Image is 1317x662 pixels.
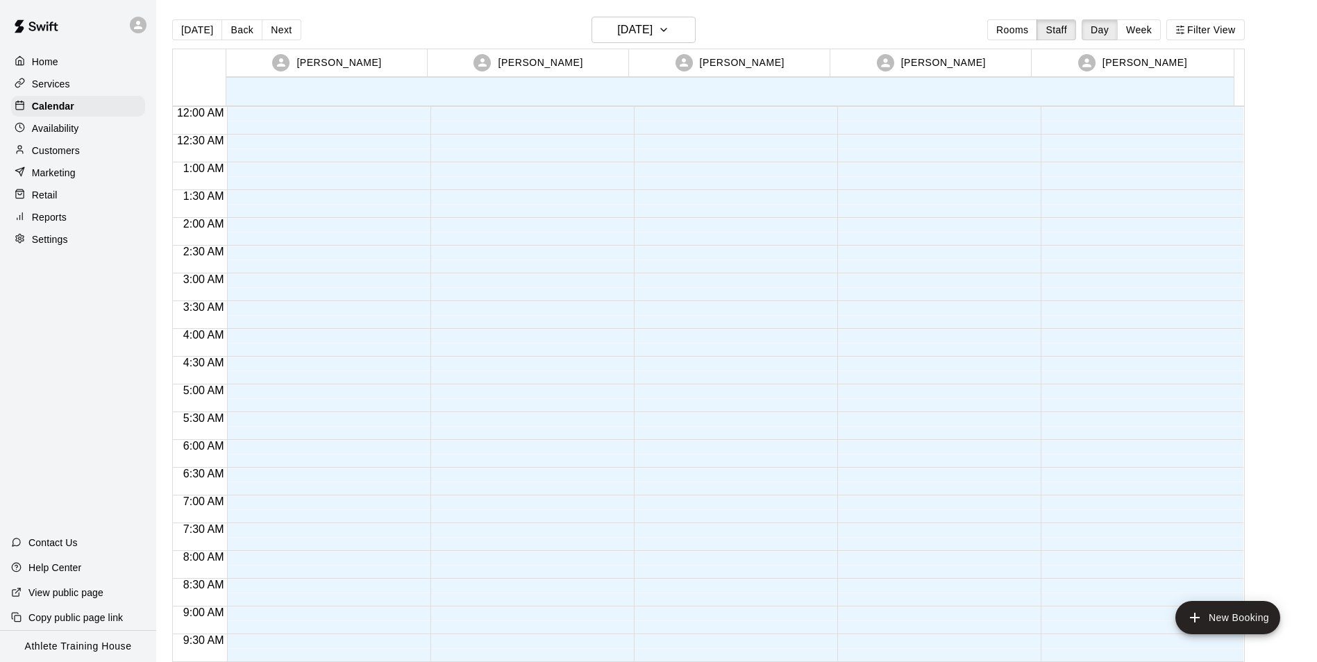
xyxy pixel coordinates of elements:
p: Athlete Training House [25,639,132,654]
span: 1:30 AM [180,190,228,202]
p: Calendar [32,99,74,113]
a: Reports [11,207,145,228]
span: 2:00 AM [180,218,228,230]
span: 9:30 AM [180,634,228,646]
span: 4:00 AM [180,329,228,341]
button: [DATE] [592,17,696,43]
p: [PERSON_NAME] [901,56,986,70]
button: [DATE] [172,19,222,40]
span: 4:30 AM [180,357,228,368]
span: 7:30 AM [180,523,228,535]
p: Home [32,55,58,69]
button: Week [1117,19,1161,40]
a: Availability [11,118,145,139]
span: 1:00 AM [180,162,228,174]
button: Rooms [987,19,1037,40]
span: 8:30 AM [180,579,228,591]
span: 3:30 AM [180,301,228,313]
a: Retail [11,185,145,205]
p: Copy public page link [28,611,123,625]
a: Calendar [11,96,145,117]
p: [PERSON_NAME] [296,56,381,70]
p: View public page [28,586,103,600]
span: 3:00 AM [180,273,228,285]
p: Retail [32,188,58,202]
p: Help Center [28,561,81,575]
p: Customers [32,144,80,158]
button: Back [221,19,262,40]
p: [PERSON_NAME] [1102,56,1187,70]
p: Settings [32,232,68,246]
button: Staff [1037,19,1076,40]
span: 2:30 AM [180,246,228,257]
a: Marketing [11,162,145,183]
a: Customers [11,140,145,161]
h6: [DATE] [617,20,653,40]
p: [PERSON_NAME] [700,56,785,70]
a: Services [11,74,145,94]
span: 6:30 AM [180,468,228,479]
span: 6:00 AM [180,440,228,452]
span: 12:00 AM [174,107,228,119]
button: add [1175,601,1280,634]
span: 8:00 AM [180,551,228,563]
span: 7:00 AM [180,495,228,507]
p: Marketing [32,166,76,180]
span: 5:30 AM [180,412,228,424]
p: Availability [32,121,79,135]
span: 5:00 AM [180,384,228,396]
p: [PERSON_NAME] [498,56,582,70]
span: 9:00 AM [180,606,228,618]
p: Contact Us [28,536,78,550]
button: Day [1082,19,1118,40]
a: Home [11,51,145,72]
p: Services [32,77,70,91]
button: Filter View [1166,19,1244,40]
button: Next [262,19,301,40]
p: Reports [32,210,67,224]
a: Settings [11,229,145,250]
span: 12:30 AM [174,135,228,146]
